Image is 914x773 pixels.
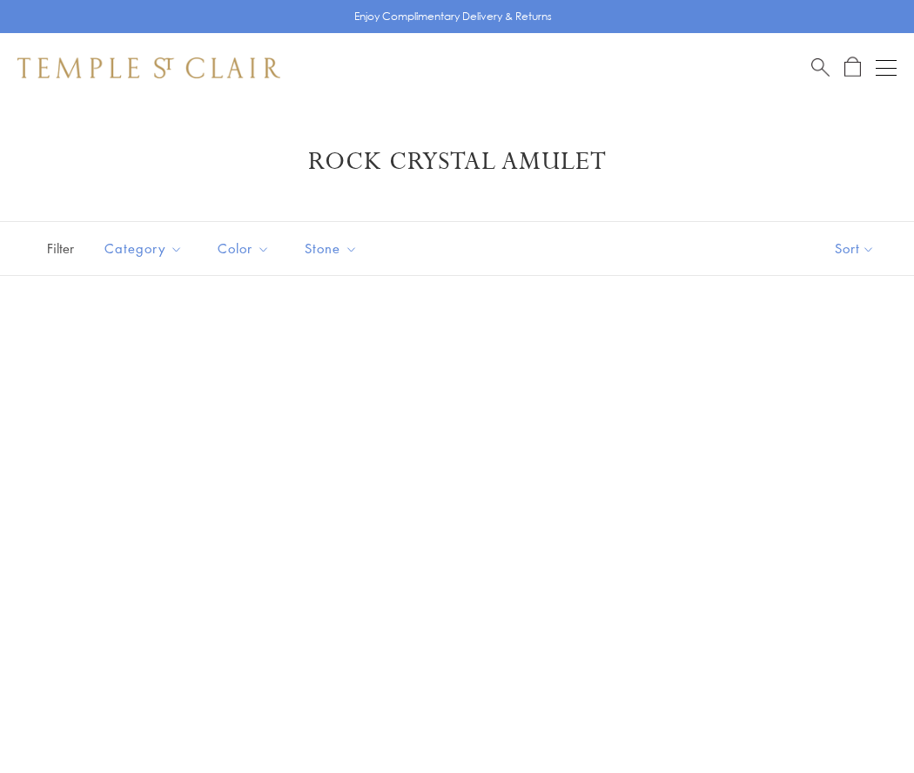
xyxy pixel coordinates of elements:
[91,229,196,268] button: Category
[205,229,283,268] button: Color
[811,57,830,78] a: Search
[296,238,371,259] span: Stone
[209,238,283,259] span: Color
[292,229,371,268] button: Stone
[44,146,870,178] h1: Rock Crystal Amulet
[844,57,861,78] a: Open Shopping Bag
[17,57,280,78] img: Temple St. Clair
[354,8,552,25] p: Enjoy Complimentary Delivery & Returns
[96,238,196,259] span: Category
[876,57,897,78] button: Open navigation
[796,222,914,275] button: Show sort by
